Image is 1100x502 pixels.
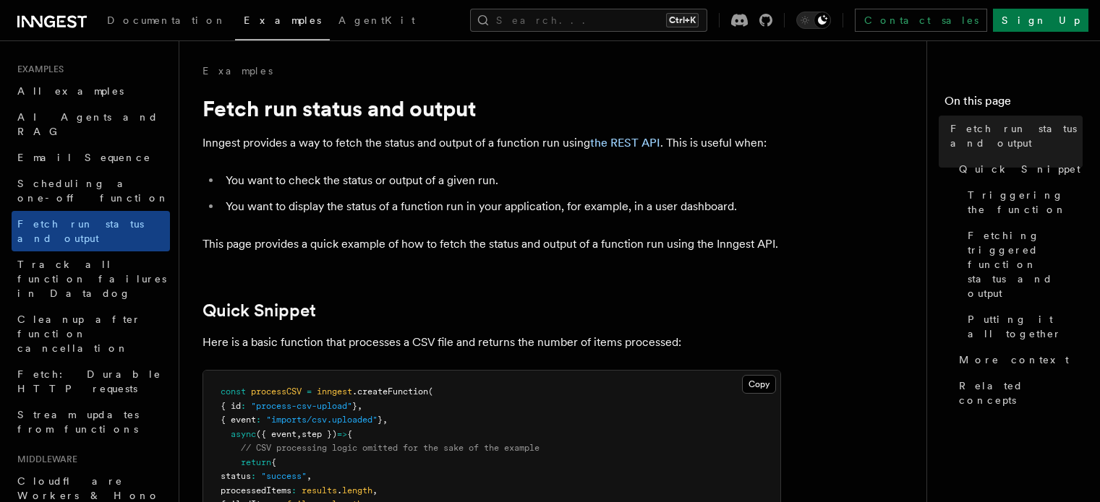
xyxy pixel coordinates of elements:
span: ( [428,386,433,397]
a: Examples [235,4,330,40]
span: Stream updates from functions [17,409,139,435]
button: Copy [742,375,776,394]
span: Fetch run status and output [950,121,1083,150]
span: .createFunction [352,386,428,397]
span: { [271,457,276,467]
a: AgentKit [330,4,424,39]
span: { id [221,401,241,411]
kbd: Ctrl+K [666,13,699,27]
span: Examples [244,14,321,26]
a: AI Agents and RAG [12,104,170,144]
span: , [357,401,362,411]
a: Triggering the function [962,182,1083,222]
span: } [378,415,383,425]
span: processedItems [221,485,291,495]
span: Putting it all together [968,312,1083,341]
span: Examples [12,64,64,75]
a: Fetch run status and output [945,116,1083,156]
span: "imports/csv.uploaded" [266,415,378,425]
a: Related concepts [953,373,1083,413]
button: Search...Ctrl+K [470,9,707,32]
span: status [221,471,251,481]
a: Contact sales [855,9,987,32]
span: : [256,415,261,425]
a: Documentation [98,4,235,39]
a: Examples [202,64,273,78]
a: Stream updates from functions [12,402,170,442]
span: : [291,485,297,495]
span: Track all function failures in Datadog [17,259,166,299]
a: Track all function failures in Datadog [12,251,170,306]
a: All examples [12,78,170,104]
a: the REST API [590,136,660,150]
span: , [372,485,378,495]
span: length [342,485,372,495]
a: Putting it all together [962,306,1083,347]
span: AgentKit [338,14,415,26]
a: Sign Up [993,9,1088,32]
a: Cleanup after function cancellation [12,306,170,361]
span: { [347,429,352,439]
span: // CSV processing logic omitted for the sake of the example [241,443,540,453]
span: , [307,471,312,481]
span: async [231,429,256,439]
h4: On this page [945,92,1083,116]
span: results [302,485,337,495]
span: More context [959,352,1069,367]
a: Scheduling a one-off function [12,170,170,211]
span: step }) [302,429,337,439]
a: Email Sequence [12,144,170,170]
span: Triggering the function [968,188,1083,217]
span: : [241,401,246,411]
span: Middleware [12,454,77,465]
a: Fetching triggered function status and output [962,222,1083,306]
span: return [241,457,271,467]
button: Toggle dark mode [796,12,831,29]
span: ({ event [256,429,297,439]
span: Fetch run status and output [17,218,144,244]
li: You want to display the status of a function run in your application, for example, in a user dash... [221,196,781,217]
a: Fetch run status and output [12,211,170,251]
li: You want to check the status or output of a given run. [221,170,781,191]
span: : [251,471,256,481]
span: "success" [261,471,307,481]
span: AI Agents and RAG [17,111,158,137]
span: . [337,485,342,495]
span: Related concepts [959,378,1083,407]
span: , [297,429,302,439]
p: Inngest provides a way to fetch the status and output of a function run using . This is useful when: [202,133,781,153]
span: const [221,386,246,397]
a: Quick Snippet [953,156,1083,182]
span: "process-csv-upload" [251,401,352,411]
span: Cleanup after function cancellation [17,313,141,354]
a: Fetch: Durable HTTP requests [12,361,170,402]
span: processCSV [251,386,302,397]
p: Here is a basic function that processes a CSV file and returns the number of items processed: [202,332,781,352]
h1: Fetch run status and output [202,95,781,121]
span: } [352,401,357,411]
span: Fetch: Durable HTTP requests [17,368,161,394]
span: { event [221,415,256,425]
span: => [337,429,347,439]
a: More context [953,347,1083,373]
span: Quick Snippet [959,162,1080,176]
span: Fetching triggered function status and output [968,228,1083,300]
p: This page provides a quick example of how to fetch the status and output of a function run using ... [202,234,781,254]
a: Quick Snippet [202,300,316,321]
span: All examples [17,85,124,97]
span: = [307,386,312,397]
span: Scheduling a one-off function [17,178,169,204]
span: Documentation [107,14,226,26]
span: inngest [317,386,352,397]
span: , [383,415,388,425]
span: Email Sequence [17,152,151,163]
